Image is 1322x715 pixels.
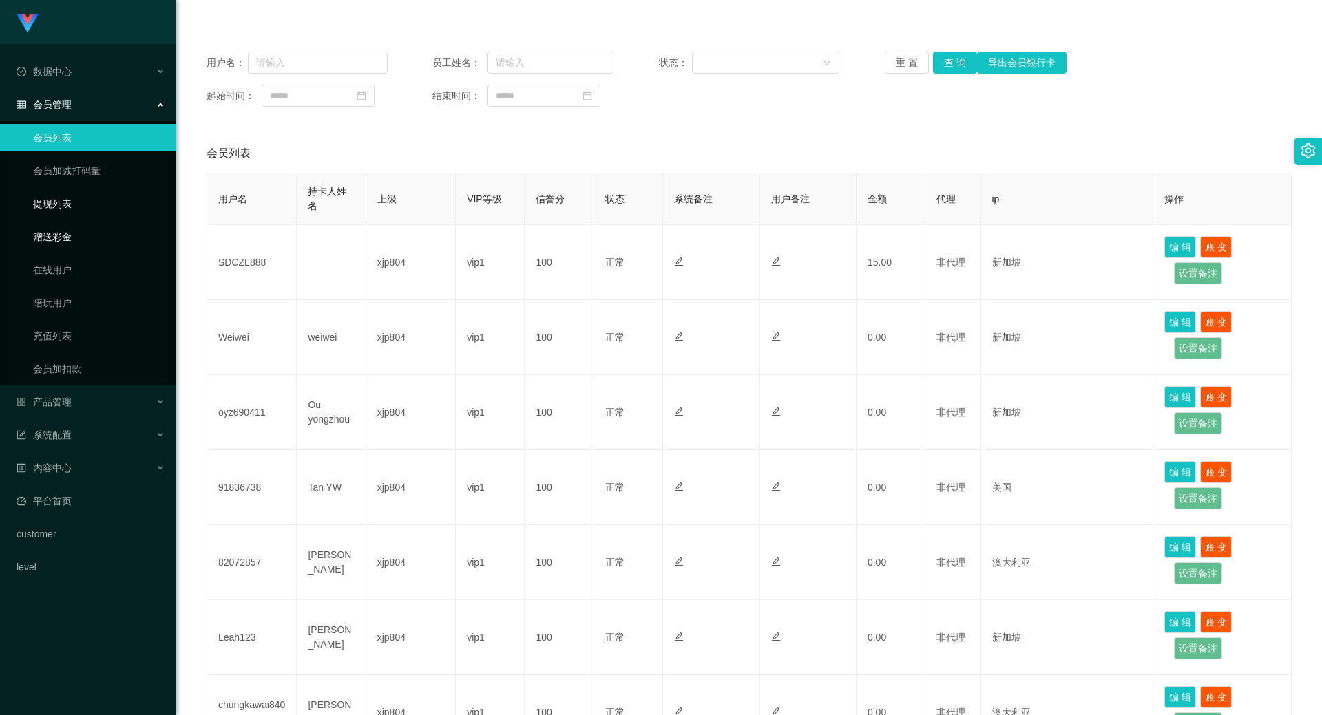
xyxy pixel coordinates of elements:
[936,257,965,268] span: 非代理
[857,225,925,300] td: 15.00
[857,450,925,525] td: 0.00
[857,375,925,450] td: 0.00
[823,58,831,68] i: 图标: down
[297,375,366,450] td: Ou yongzhou
[583,91,592,100] i: 图标: calendar
[868,193,887,204] span: 金额
[981,375,1154,450] td: 新加坡
[605,257,625,268] span: 正常
[17,100,26,109] i: 图标: table
[605,557,625,568] span: 正常
[456,375,525,450] td: vip1
[366,525,456,600] td: xjp804
[207,89,262,103] span: 起始时间：
[857,300,925,375] td: 0.00
[207,450,297,525] td: 91836738
[17,67,26,76] i: 图标: check-circle-o
[1200,611,1232,633] button: 账 变
[1174,637,1222,659] button: 设置备注
[605,407,625,418] span: 正常
[525,525,594,600] td: 100
[605,632,625,643] span: 正常
[33,256,165,284] a: 在线用户
[1174,262,1222,284] button: 设置备注
[487,52,613,74] input: 请输入
[377,193,397,204] span: 上级
[936,332,965,343] span: 非代理
[605,482,625,493] span: 正常
[297,300,366,375] td: weiwei
[207,300,297,375] td: Weiwei
[674,632,684,641] i: 图标: edit
[17,430,26,440] i: 图标: form
[771,632,781,641] i: 图标: edit
[1164,236,1196,258] button: 编 辑
[1200,686,1232,708] button: 账 变
[981,450,1154,525] td: 美国
[525,225,594,300] td: 100
[207,525,297,600] td: 82072857
[1200,536,1232,558] button: 账 变
[605,332,625,343] span: 正常
[674,482,684,491] i: 图标: edit
[525,450,594,525] td: 100
[17,397,26,407] i: 图标: appstore-o
[674,332,684,341] i: 图标: edit
[17,520,165,548] a: customer
[936,557,965,568] span: 非代理
[366,450,456,525] td: xjp804
[17,553,165,581] a: level
[1164,386,1196,408] button: 编 辑
[977,52,1067,74] button: 导出会员银行卡
[207,56,248,70] span: 用户名：
[674,407,684,416] i: 图标: edit
[659,56,693,70] span: 状态：
[17,99,72,110] span: 会员管理
[771,193,810,204] span: 用户备注
[366,300,456,375] td: xjp804
[456,450,525,525] td: vip1
[17,429,72,440] span: 系统配置
[33,223,165,250] a: 赠送彩金
[33,157,165,184] a: 会员加减打码量
[297,525,366,600] td: [PERSON_NAME]
[771,407,781,416] i: 图标: edit
[33,124,165,151] a: 会员列表
[1164,311,1196,333] button: 编 辑
[248,52,388,74] input: 请输入
[456,525,525,600] td: vip1
[357,91,366,100] i: 图标: calendar
[33,289,165,317] a: 陪玩用户
[771,557,781,566] i: 图标: edit
[308,186,346,211] span: 持卡人姓名
[456,300,525,375] td: vip1
[456,225,525,300] td: vip1
[525,300,594,375] td: 100
[1200,386,1232,408] button: 账 变
[936,482,965,493] span: 非代理
[207,375,297,450] td: oyz690411
[297,450,366,525] td: Tan YW
[857,600,925,675] td: 0.00
[1174,412,1222,434] button: 设置备注
[17,463,26,473] i: 图标: profile
[1164,686,1196,708] button: 编 辑
[885,52,929,74] button: 重 置
[525,600,594,675] td: 100
[1164,536,1196,558] button: 编 辑
[981,300,1154,375] td: 新加坡
[605,193,625,204] span: 状态
[17,66,72,77] span: 数据中心
[366,600,456,675] td: xjp804
[1164,193,1184,204] span: 操作
[33,190,165,217] a: 提现列表
[981,600,1154,675] td: 新加坡
[674,257,684,266] i: 图标: edit
[33,322,165,350] a: 充值列表
[936,193,956,204] span: 代理
[467,193,502,204] span: VIP等级
[1200,236,1232,258] button: 账 变
[525,375,594,450] td: 100
[456,600,525,675] td: vip1
[536,193,565,204] span: 信誉分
